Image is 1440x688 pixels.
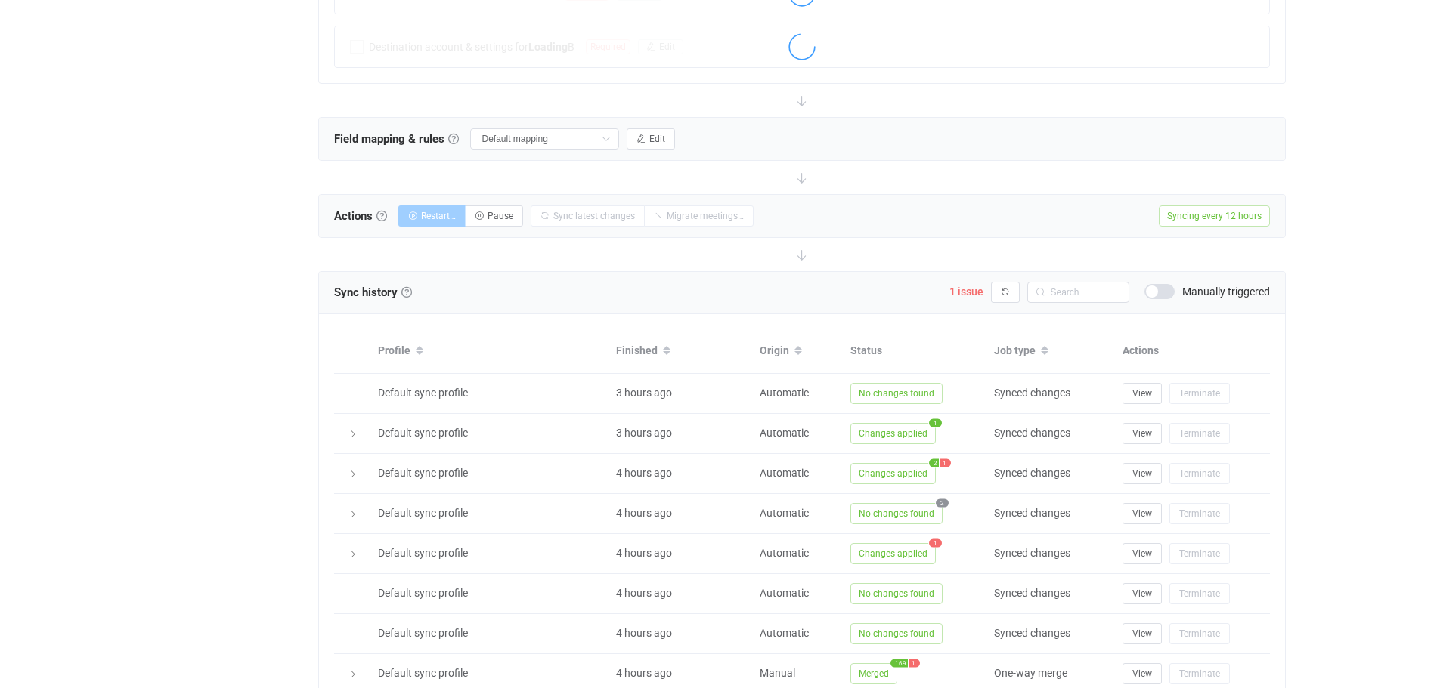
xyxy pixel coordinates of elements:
[1179,668,1220,679] span: Terminate
[378,667,468,679] span: Default sync profile
[1123,467,1162,479] a: View
[1123,667,1162,679] a: View
[398,205,466,227] button: Restart…
[334,205,387,227] span: Actions
[929,418,942,427] span: 1
[531,205,645,227] button: Sync latest changes
[616,427,672,439] span: 3 hours ago
[334,285,398,299] span: Sync history
[843,342,986,359] div: Status
[752,338,843,364] div: Origin
[994,667,1067,679] span: One-way merge
[752,464,843,482] div: Automatic
[994,387,1070,399] span: Synced changes
[616,507,672,519] span: 4 hours ago
[909,659,920,667] span: 1
[1123,507,1162,519] a: View
[609,338,752,364] div: Finished
[929,458,939,467] span: 2
[1159,205,1270,227] span: Syncing every 12 hours
[890,659,908,667] span: 169
[616,467,672,479] span: 4 hours ago
[1182,286,1270,297] span: Manually triggered
[929,538,942,547] span: 1
[1169,583,1230,604] button: Terminate
[465,205,523,227] button: Pause
[994,467,1070,479] span: Synced changes
[994,427,1070,439] span: Synced changes
[616,547,672,559] span: 4 hours ago
[1179,388,1220,399] span: Terminate
[627,128,675,150] button: Edit
[378,467,468,479] span: Default sync profile
[1132,668,1152,679] span: View
[1179,628,1220,639] span: Terminate
[378,627,468,639] span: Default sync profile
[1132,628,1152,639] span: View
[616,587,672,599] span: 4 hours ago
[1179,468,1220,479] span: Terminate
[1179,548,1220,559] span: Terminate
[1123,623,1162,644] button: View
[470,128,619,150] input: Select
[994,587,1070,599] span: Synced changes
[378,547,468,559] span: Default sync profile
[1179,428,1220,439] span: Terminate
[752,545,843,562] div: Automatic
[649,134,665,144] span: Edit
[994,507,1070,519] span: Synced changes
[553,211,635,221] span: Sync latest changes
[994,627,1070,639] span: Synced changes
[1123,427,1162,439] a: View
[1169,383,1230,404] button: Terminate
[378,427,468,439] span: Default sync profile
[752,665,843,682] div: Manual
[1123,463,1162,484] button: View
[850,383,943,404] span: No changes found
[752,424,843,442] div: Automatic
[370,338,609,364] div: Profile
[616,387,672,399] span: 3 hours ago
[1123,383,1162,404] button: View
[994,547,1070,559] span: Synced changes
[1123,547,1162,559] a: View
[1132,468,1152,479] span: View
[850,463,936,484] span: Changes applied
[488,211,513,221] span: Pause
[850,623,943,644] span: No changes found
[1169,503,1230,524] button: Terminate
[1132,388,1152,399] span: View
[752,625,843,642] div: Automatic
[752,384,843,402] div: Automatic
[1123,663,1162,684] button: View
[1179,588,1220,599] span: Terminate
[1169,423,1230,444] button: Terminate
[1123,583,1162,604] button: View
[850,663,897,684] span: Merged
[949,285,983,298] span: 1 issue
[1027,282,1129,303] input: Search
[1132,428,1152,439] span: View
[378,507,468,519] span: Default sync profile
[986,338,1115,364] div: Job type
[1123,543,1162,564] button: View
[1169,623,1230,644] button: Terminate
[940,458,951,467] span: 1
[850,503,943,524] span: No changes found
[752,504,843,522] div: Automatic
[1123,587,1162,599] a: View
[850,543,936,564] span: Changes applied
[1132,588,1152,599] span: View
[1123,503,1162,524] button: View
[1132,548,1152,559] span: View
[850,423,936,444] span: Changes applied
[1169,663,1230,684] button: Terminate
[752,585,843,602] div: Automatic
[850,583,943,604] span: No changes found
[1123,627,1162,639] a: View
[334,128,459,150] span: Field mapping & rules
[421,211,456,221] span: Restart…
[1123,423,1162,444] button: View
[1132,508,1152,519] span: View
[1115,342,1270,359] div: Actions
